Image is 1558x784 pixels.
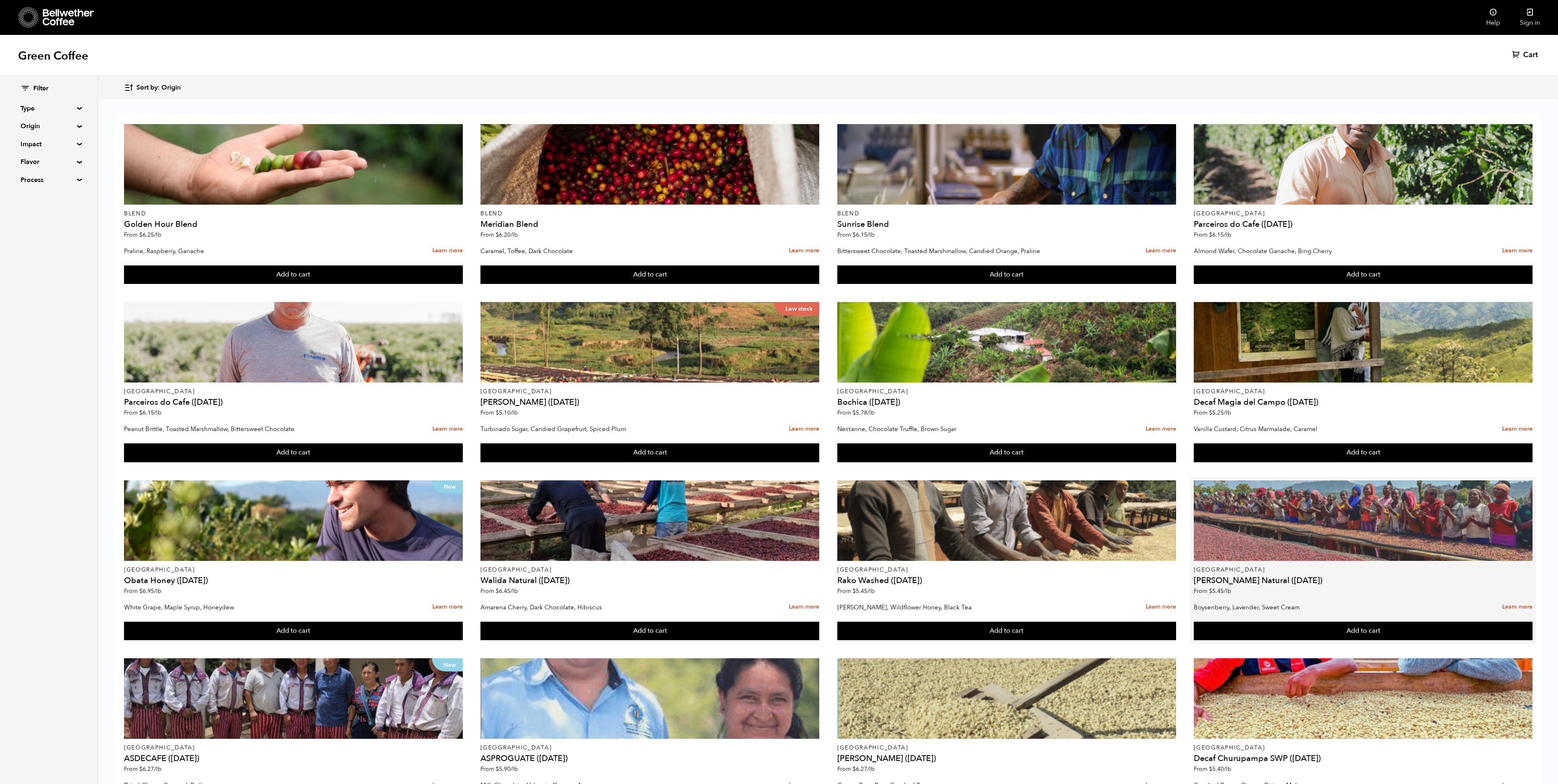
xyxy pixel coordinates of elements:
[837,745,1176,751] p: [GEOGRAPHIC_DATA]
[124,601,354,613] p: White Grape, Maple Syrup, Honeydew
[1224,765,1231,773] span: /lb
[480,211,819,217] p: Blend
[837,622,1176,641] button: Add to cart
[480,587,518,595] span: From
[837,576,1176,585] h4: Rako Washed ([DATE])
[1194,745,1533,751] p: [GEOGRAPHIC_DATA]
[21,175,77,185] summary: Process
[1224,231,1231,239] span: /lb
[1209,231,1212,239] span: $
[139,587,142,595] span: $
[837,220,1176,228] h4: Sunrise Blend
[1224,587,1231,595] span: /lb
[510,231,518,239] span: /lb
[432,480,463,493] p: New
[124,78,181,97] button: Sort by: Origin
[1209,409,1231,417] bdi: 5.25
[510,587,518,595] span: /lb
[124,231,161,239] span: From
[496,231,499,239] span: $
[837,211,1176,217] p: Blend
[867,231,875,239] span: /lb
[1194,398,1533,406] h4: Decaf Magia del Campo ([DATE])
[124,211,463,217] p: Blend
[1194,443,1533,462] button: Add to cart
[496,587,499,595] span: $
[1194,765,1231,773] span: From
[136,83,181,92] span: Sort by: Origin
[124,587,161,595] span: From
[853,231,875,239] bdi: 6.15
[139,587,161,595] bdi: 6.95
[480,576,819,585] h4: Walida Natural ([DATE])
[837,587,875,595] span: From
[124,265,463,284] button: Add to cart
[1209,765,1212,773] span: $
[1194,622,1533,641] button: Add to cart
[837,265,1176,284] button: Add to cart
[480,754,819,763] h4: ASPROGUATE ([DATE])
[124,576,463,585] h4: Obata Honey ([DATE])
[154,765,161,773] span: /lb
[1512,50,1540,60] a: Cart
[139,231,161,239] bdi: 6.25
[853,765,875,773] bdi: 6.27
[154,231,161,239] span: /lb
[1146,420,1176,438] a: Learn more
[124,745,463,751] p: [GEOGRAPHIC_DATA]
[1194,576,1533,585] h4: [PERSON_NAME] Natural ([DATE])
[21,139,77,149] summary: Impact
[510,765,518,773] span: /lb
[1209,231,1231,239] bdi: 6.15
[1209,409,1212,417] span: $
[480,302,819,383] a: Low stock
[853,765,856,773] span: $
[1194,389,1533,394] p: [GEOGRAPHIC_DATA]
[837,398,1176,406] h4: Bochica ([DATE])
[774,302,819,315] p: Low stock
[480,265,819,284] button: Add to cart
[124,658,463,739] a: New
[496,587,518,595] bdi: 6.45
[837,231,875,239] span: From
[154,587,161,595] span: /lb
[1194,587,1231,595] span: From
[124,220,463,228] h4: Golden Hour Blend
[853,587,875,595] bdi: 5.45
[33,84,48,93] span: Filter
[1146,598,1176,616] a: Learn more
[1194,211,1533,217] p: [GEOGRAPHIC_DATA]
[837,567,1176,573] p: [GEOGRAPHIC_DATA]
[1194,601,1424,613] p: Boysenberry, Lavender, Sweet Cream
[139,409,161,417] bdi: 6.15
[789,598,819,616] a: Learn more
[139,765,142,773] span: $
[432,242,463,260] a: Learn more
[496,409,518,417] bdi: 5.10
[480,423,711,435] p: Turbinado Sugar, Candied Grapefruit, Spiced Plum
[1194,567,1533,573] p: [GEOGRAPHIC_DATA]
[837,443,1176,462] button: Add to cart
[124,754,463,763] h4: ASDECAFE ([DATE])
[1194,409,1231,417] span: From
[18,48,88,63] h1: Green Coffee
[480,443,819,462] button: Add to cart
[1146,242,1176,260] a: Learn more
[139,231,142,239] span: $
[480,601,711,613] p: Amarena Cherry, Dark Chocolate, Hibiscus
[124,567,463,573] p: [GEOGRAPHIC_DATA]
[837,423,1068,435] p: Nectarine, Chocolate Truffle, Brown Sugar
[480,245,711,257] p: Caramel, Toffee, Dark Chocolate
[789,420,819,438] a: Learn more
[480,389,819,394] p: [GEOGRAPHIC_DATA]
[480,765,518,773] span: From
[124,389,463,394] p: [GEOGRAPHIC_DATA]
[837,754,1176,763] h4: [PERSON_NAME] ([DATE])
[139,765,161,773] bdi: 6.27
[837,389,1176,394] p: [GEOGRAPHIC_DATA]
[21,104,77,113] summary: Type
[154,409,161,417] span: /lb
[480,745,819,751] p: [GEOGRAPHIC_DATA]
[124,398,463,406] h4: Parceiros do Cafe ([DATE])
[124,423,354,435] p: Peanut Brittle, Toasted Marshmallow, Bittersweet Chocolate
